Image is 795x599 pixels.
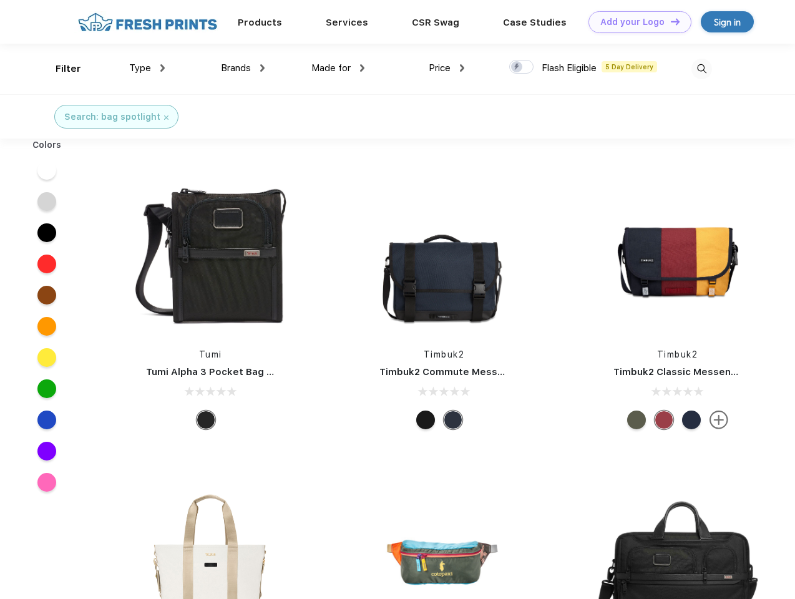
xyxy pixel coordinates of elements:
[64,110,160,124] div: Search: bag spotlight
[129,62,151,74] span: Type
[379,366,547,377] a: Timbuk2 Commute Messenger Bag
[613,366,768,377] a: Timbuk2 Classic Messenger Bag
[23,139,71,152] div: Colors
[655,411,673,429] div: Eco Bookish
[416,411,435,429] div: Eco Black
[160,64,165,72] img: dropdown.png
[460,64,464,72] img: dropdown.png
[710,411,728,429] img: more.svg
[74,11,221,33] img: fo%20logo%202.webp
[682,411,701,429] div: Eco Nautical
[600,17,665,27] div: Add your Logo
[602,61,657,72] span: 5 Day Delivery
[714,15,741,29] div: Sign in
[197,411,215,429] div: Black
[361,170,527,336] img: func=resize&h=266
[444,411,462,429] div: Eco Nautical
[127,170,293,336] img: func=resize&h=266
[56,62,81,76] div: Filter
[542,62,597,74] span: Flash Eligible
[260,64,265,72] img: dropdown.png
[146,366,292,377] a: Tumi Alpha 3 Pocket Bag Small
[701,11,754,32] a: Sign in
[424,349,465,359] a: Timbuk2
[691,59,712,79] img: desktop_search.svg
[221,62,251,74] span: Brands
[238,17,282,28] a: Products
[164,115,168,120] img: filter_cancel.svg
[429,62,451,74] span: Price
[199,349,222,359] a: Tumi
[657,349,698,359] a: Timbuk2
[360,64,364,72] img: dropdown.png
[627,411,646,429] div: Eco Army
[595,170,761,336] img: func=resize&h=266
[671,18,680,25] img: DT
[311,62,351,74] span: Made for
